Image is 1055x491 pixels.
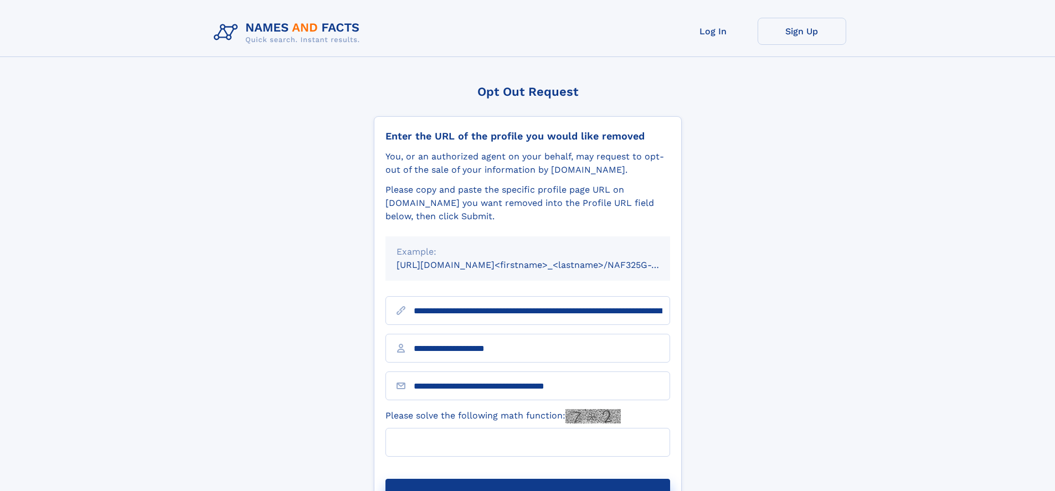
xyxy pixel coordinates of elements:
a: Sign Up [758,18,846,45]
div: Example: [397,245,659,259]
img: Logo Names and Facts [209,18,369,48]
a: Log In [669,18,758,45]
label: Please solve the following math function: [385,409,621,423]
div: You, or an authorized agent on your behalf, may request to opt-out of the sale of your informatio... [385,150,670,177]
small: [URL][DOMAIN_NAME]<firstname>_<lastname>/NAF325G-xxxxxxxx [397,260,691,270]
div: Please copy and paste the specific profile page URL on [DOMAIN_NAME] you want removed into the Pr... [385,183,670,223]
div: Opt Out Request [374,85,682,99]
div: Enter the URL of the profile you would like removed [385,130,670,142]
